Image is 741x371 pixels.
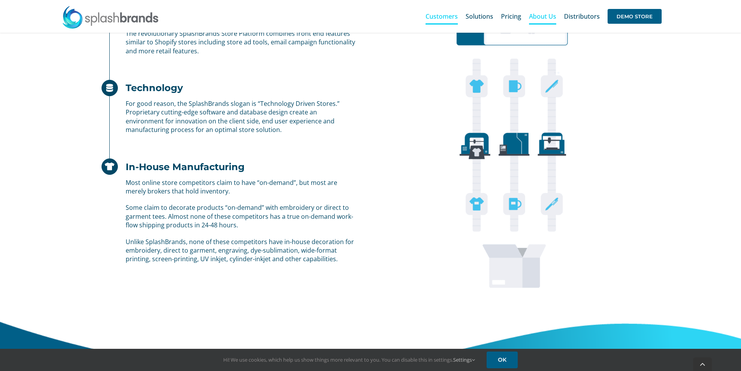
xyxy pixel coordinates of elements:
[426,13,458,19] span: Customers
[126,29,356,55] p: The revolutionary SplashBrands Store Platform combines front end features similar to Shopify stor...
[126,161,245,172] h2: In-House Manufacturing
[126,203,356,229] p: Some claim to decorate products “on-demand” with embroidery or direct to garment tees. Almost non...
[564,13,600,19] span: Distributors
[487,352,518,368] a: OK
[608,9,662,24] span: DEMO STORE
[426,4,662,29] nav: Main Menu Sticky
[501,13,521,19] span: Pricing
[126,82,183,93] h2: Technology
[608,4,662,29] a: DEMO STORE
[564,4,600,29] a: Distributors
[223,356,475,363] span: Hi! We use cookies, which help us show things more relevant to you. You can disable this in setti...
[466,13,493,19] span: Solutions
[62,5,159,29] img: SplashBrands.com Logo
[126,237,356,264] p: Unlike SplashBrands, none of these competitors have in-house decoration for embroidery, direct to...
[426,4,458,29] a: Customers
[529,13,556,19] span: About Us
[453,356,475,363] a: Settings
[126,99,356,134] p: For good reason, the SplashBrands slogan is “Technology Driven Stores.” Proprietary cutting-edge ...
[126,178,356,196] p: Most online store competitors claim to have “on-demand”, but most are merely brokers that hold in...
[501,4,521,29] a: Pricing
